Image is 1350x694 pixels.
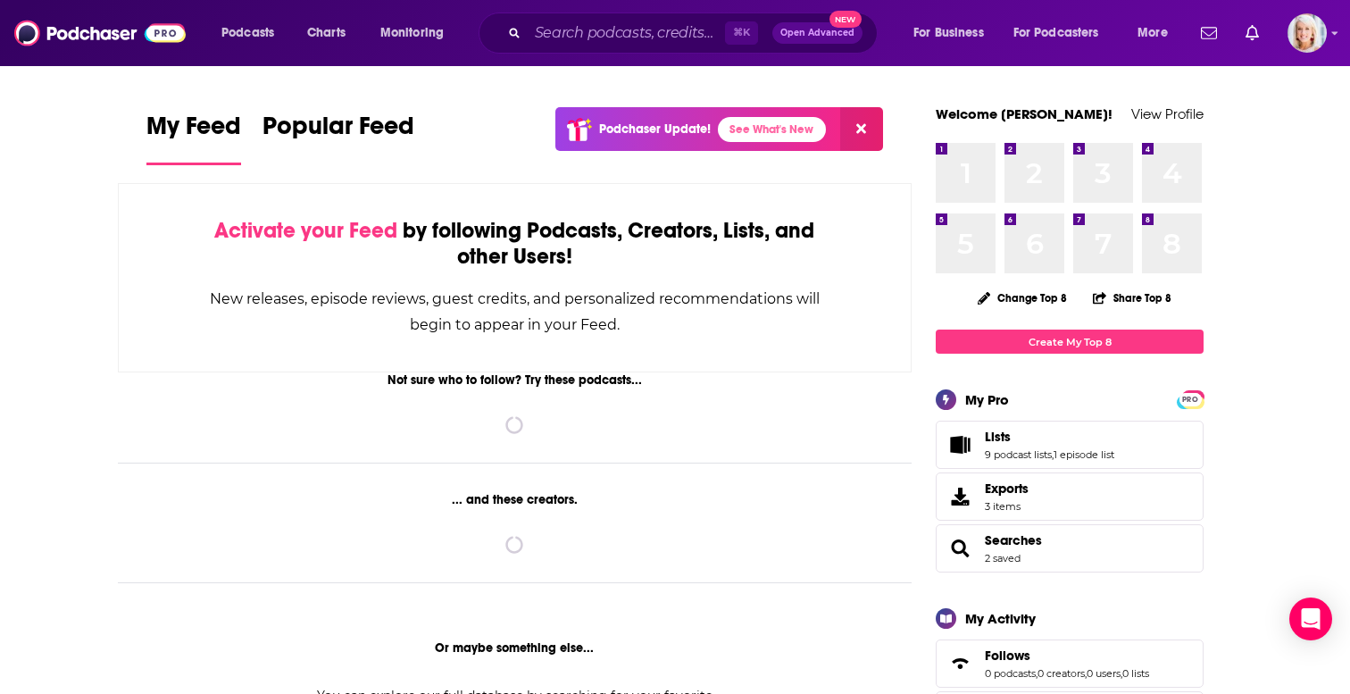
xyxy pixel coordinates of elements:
a: Lists [985,429,1114,445]
a: PRO [1179,392,1201,406]
div: Not sure who to follow? Try these podcasts... [118,372,912,388]
a: 0 creators [1037,667,1085,680]
a: My Feed [146,111,241,165]
a: Show notifications dropdown [1194,18,1224,48]
button: open menu [1125,19,1190,47]
a: See What's New [718,117,826,142]
div: ... and these creators. [118,492,912,507]
span: , [1121,667,1122,680]
span: , [1085,667,1087,680]
span: , [1052,448,1054,461]
div: Search podcasts, credits, & more... [496,13,895,54]
button: open menu [1002,19,1125,47]
span: Follows [936,640,1204,688]
span: Follows [985,648,1030,664]
a: Searches [985,532,1042,548]
button: open menu [209,19,297,47]
img: User Profile [1287,13,1327,53]
span: Lists [936,421,1204,469]
a: Searches [942,536,978,561]
span: 3 items [985,500,1029,513]
div: Or maybe something else... [118,640,912,656]
a: View Profile [1131,105,1204,122]
button: Change Top 8 [967,287,1078,309]
a: 2 saved [985,552,1021,564]
span: Activate your Feed [214,217,397,244]
a: Popular Feed [262,111,414,165]
div: My Pro [965,391,1009,408]
span: New [829,11,862,28]
a: Lists [942,432,978,457]
span: For Business [913,21,984,46]
span: Exports [985,481,1029,497]
p: Podchaser Update! [599,121,711,137]
span: PRO [1179,393,1201,406]
button: Show profile menu [1287,13,1327,53]
span: For Podcasters [1013,21,1099,46]
div: Open Intercom Messenger [1289,598,1332,640]
span: My Feed [146,111,241,152]
button: open menu [368,19,467,47]
a: 9 podcast lists [985,448,1052,461]
span: Logged in as ashtonrc [1287,13,1327,53]
span: More [1137,21,1168,46]
a: 0 podcasts [985,667,1036,680]
button: Open AdvancedNew [772,22,862,44]
a: Charts [296,19,356,47]
span: Charts [307,21,346,46]
span: Searches [936,524,1204,573]
div: by following Podcasts, Creators, Lists, and other Users! [208,218,821,270]
span: Podcasts [221,21,274,46]
div: New releases, episode reviews, guest credits, and personalized recommendations will begin to appe... [208,286,821,338]
a: Exports [936,472,1204,521]
span: Popular Feed [262,111,414,152]
span: Open Advanced [780,29,854,38]
input: Search podcasts, credits, & more... [528,19,725,47]
a: Show notifications dropdown [1238,18,1266,48]
span: Monitoring [380,21,444,46]
a: 1 episode list [1054,448,1114,461]
a: 0 users [1087,667,1121,680]
a: Follows [942,651,978,676]
span: Lists [985,429,1011,445]
span: Exports [942,484,978,509]
button: open menu [901,19,1006,47]
a: Follows [985,648,1149,664]
span: ⌘ K [725,21,758,45]
span: , [1036,667,1037,680]
a: Create My Top 8 [936,330,1204,354]
img: Podchaser - Follow, Share and Rate Podcasts [14,16,186,50]
div: My Activity [965,610,1036,627]
a: Welcome [PERSON_NAME]! [936,105,1112,122]
button: Share Top 8 [1092,280,1172,315]
a: 0 lists [1122,667,1149,680]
